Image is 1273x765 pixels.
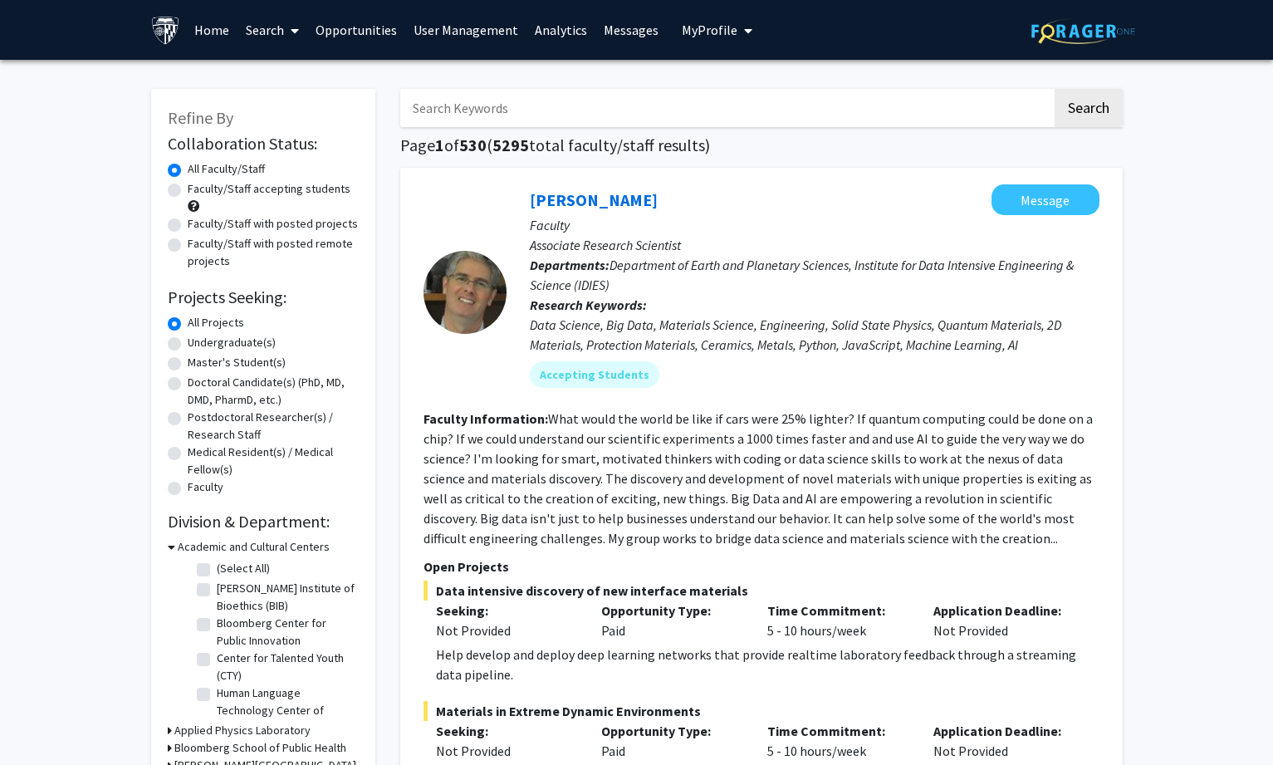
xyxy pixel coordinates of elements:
[174,739,346,757] h3: Bloomberg School of Public Health
[589,721,755,761] div: Paid
[595,1,667,59] a: Messages
[400,89,1052,127] input: Search Keywords
[530,257,610,273] b: Departments:
[424,581,1099,601] span: Data intensive discovery of new interface materials
[682,22,737,38] span: My Profile
[188,354,286,371] label: Master's Student(s)
[217,580,355,615] label: [PERSON_NAME] Institute of Bioethics (BIB)
[168,134,359,154] h2: Collaboration Status:
[188,314,244,331] label: All Projects
[530,189,658,210] a: [PERSON_NAME]
[424,410,1093,547] fg-read-more: What would the world be like if cars were 25% lighter? If quantum computing could be done on a ch...
[436,741,577,761] div: Not Provided
[237,1,307,59] a: Search
[400,135,1123,155] h1: Page of ( total faculty/staff results)
[188,160,265,178] label: All Faculty/Staff
[530,257,1074,293] span: Department of Earth and Planetary Sciences, Institute for Data Intensive Engineering & Science (I...
[188,444,359,478] label: Medical Resident(s) / Medical Fellow(s)
[991,184,1099,215] button: Message David Elbert
[217,615,355,650] label: Bloomberg Center for Public Innovation
[168,287,359,307] h2: Projects Seeking:
[188,478,223,496] label: Faculty
[188,235,359,270] label: Faculty/Staff with posted remote projects
[217,560,270,577] label: (Select All)
[436,620,577,640] div: Not Provided
[530,297,647,313] b: Research Keywords:
[492,135,529,155] span: 5295
[530,235,1099,255] p: Associate Research Scientist
[12,690,71,753] iframe: Chat
[601,601,742,620] p: Opportunity Type:
[933,601,1075,620] p: Application Deadline:
[188,215,358,233] label: Faculty/Staff with posted projects
[186,1,237,59] a: Home
[307,1,405,59] a: Opportunities
[933,721,1075,741] p: Application Deadline:
[217,650,355,684] label: Center for Talented Youth (CTY)
[530,215,1099,235] p: Faculty
[188,180,350,198] label: Faculty/Staff accepting students
[459,135,487,155] span: 530
[424,557,1099,576] p: Open Projects
[526,1,595,59] a: Analytics
[436,601,577,620] p: Seeking:
[188,374,359,409] label: Doctoral Candidate(s) (PhD, MD, DMD, PharmD, etc.)
[755,601,921,640] div: 5 - 10 hours/week
[168,107,233,128] span: Refine By
[168,512,359,532] h2: Division & Department:
[436,645,1099,684] div: Help develop and deploy deep learning networks that provide realtime laboratory feedback through ...
[530,315,1099,355] div: Data Science, Big Data, Materials Science, Engineering, Solid State Physics, Quantum Materials, 2...
[767,721,908,741] p: Time Commitment:
[435,135,444,155] span: 1
[188,334,276,351] label: Undergraduate(s)
[424,410,548,427] b: Faculty Information:
[921,601,1087,640] div: Not Provided
[530,361,659,388] mat-chip: Accepting Students
[174,722,311,739] h3: Applied Physics Laboratory
[217,684,355,737] label: Human Language Technology Center of Excellence (HLTCOE)
[436,721,577,741] p: Seeking:
[151,16,180,45] img: Johns Hopkins University Logo
[589,601,755,640] div: Paid
[188,409,359,444] label: Postdoctoral Researcher(s) / Research Staff
[767,601,908,620] p: Time Commitment:
[178,538,330,556] h3: Academic and Cultural Centers
[405,1,526,59] a: User Management
[424,701,1099,721] span: Materials in Extreme Dynamic Environments
[921,721,1087,761] div: Not Provided
[1055,89,1123,127] button: Search
[755,721,921,761] div: 5 - 10 hours/week
[1031,18,1135,44] img: ForagerOne Logo
[601,721,742,741] p: Opportunity Type:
